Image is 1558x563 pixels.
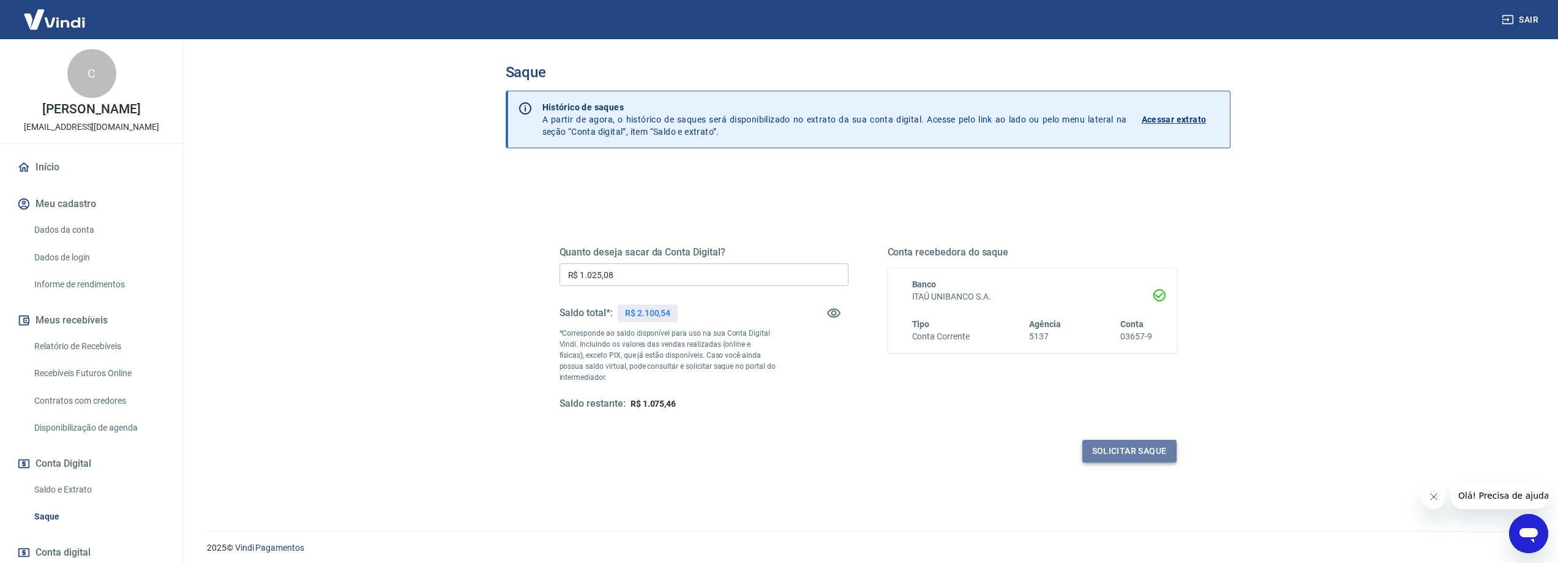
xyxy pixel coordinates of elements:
[1509,514,1548,553] iframe: Botão para abrir a janela de mensagens
[542,101,1127,113] p: Histórico de saques
[7,9,103,18] span: Olá! Precisa de ajuda?
[1082,440,1177,463] button: Solicitar saque
[1029,330,1061,343] h6: 5137
[888,246,1177,259] h5: Conta recebedora do saque
[15,307,168,334] button: Meus recebíveis
[542,101,1127,138] p: A partir de agora, o histórico de saques será disponibilizado no extrato da sua conta digital. Ac...
[29,217,168,243] a: Dados da conta
[912,290,1152,303] h6: ITAÚ UNIBANCO S.A.
[24,121,159,134] p: [EMAIL_ADDRESS][DOMAIN_NAME]
[1120,330,1152,343] h6: 03657-9
[15,154,168,181] a: Início
[625,307,670,320] p: R$ 2.100,54
[235,543,304,553] a: Vindi Pagamentos
[29,415,168,440] a: Disponibilização de agenda
[560,246,848,259] h5: Quanto deseja sacar da Conta Digital?
[207,542,1529,554] p: 2025 ©
[912,330,970,343] h6: Conta Corrente
[29,388,168,414] a: Contratos com credores
[912,279,937,289] span: Banco
[15,450,168,477] button: Conta Digital
[560,307,613,319] h5: Saldo total*:
[560,328,776,383] p: *Corresponde ao saldo disponível para uso na sua Conta Digital Vindi. Incluindo os valores das ve...
[29,477,168,502] a: Saldo e Extrato
[29,504,168,529] a: Saque
[1120,319,1144,329] span: Conta
[67,49,116,98] div: C
[29,245,168,270] a: Dados de login
[29,334,168,359] a: Relatório de Recebíveis
[1451,482,1548,509] iframe: Mensagem da empresa
[15,1,94,38] img: Vindi
[631,399,676,409] span: R$ 1.075,46
[42,103,140,116] p: [PERSON_NAME]
[1421,485,1446,509] iframe: Fechar mensagem
[29,361,168,386] a: Recebíveis Futuros Online
[1499,9,1543,31] button: Sair
[912,319,930,329] span: Tipo
[15,191,168,217] button: Meu cadastro
[1142,101,1220,138] a: Acessar extrato
[29,272,168,297] a: Informe de rendimentos
[506,64,1230,81] h3: Saque
[36,544,91,561] span: Conta digital
[1029,319,1061,329] span: Agência
[1142,113,1207,126] p: Acessar extrato
[560,398,626,410] h5: Saldo restante:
